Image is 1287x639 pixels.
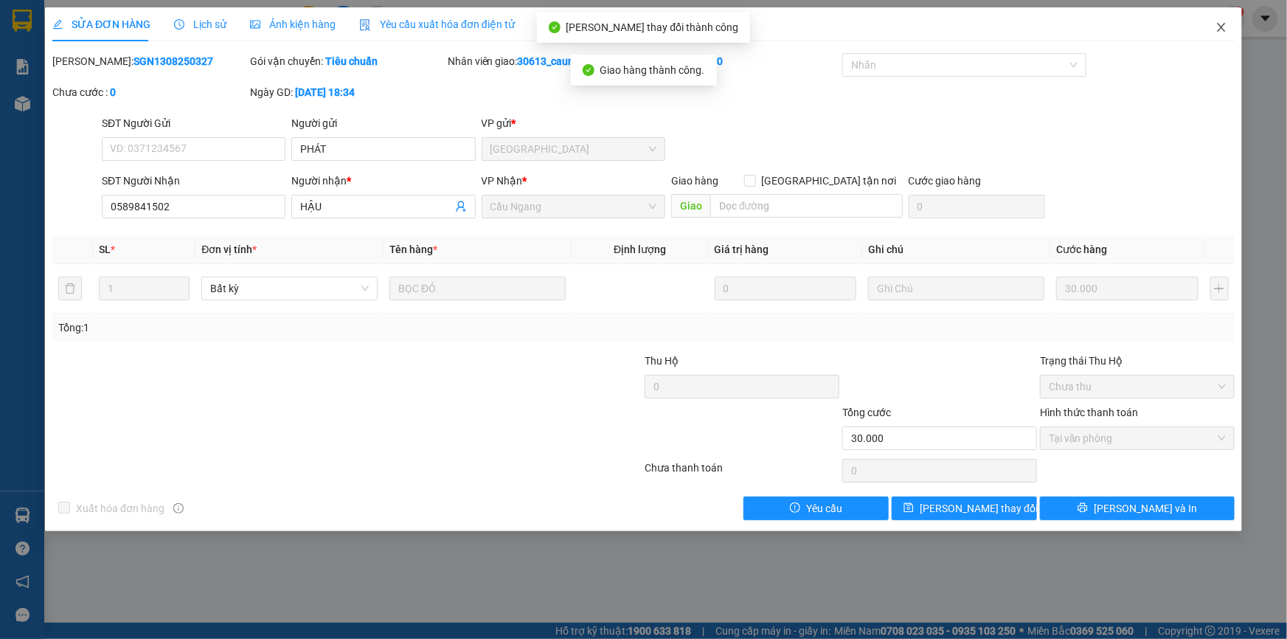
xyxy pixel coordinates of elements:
[892,497,1037,520] button: save[PERSON_NAME] thay đổi
[909,175,982,187] label: Cước giao hàng
[110,86,116,98] b: 0
[295,86,355,98] b: [DATE] 18:34
[250,84,445,100] div: Ngày GD:
[250,18,336,30] span: Ảnh kiện hàng
[1210,277,1229,300] button: plus
[250,53,445,69] div: Gói vận chuyển:
[645,355,679,367] span: Thu Hộ
[291,173,475,189] div: Người nhận
[52,53,247,69] div: [PERSON_NAME]:
[291,115,475,131] div: Người gửi
[644,460,842,486] div: Chưa thanh toán
[518,55,634,67] b: 30613_caungangvettt.ttt
[1040,497,1235,520] button: printer[PERSON_NAME] và In
[743,497,889,520] button: exclamation-circleYêu cầu
[52,18,150,30] span: SỬA ĐƠN HÀNG
[842,407,891,418] span: Tổng cước
[671,194,710,218] span: Giao
[600,64,705,76] span: Giao hàng thành công.
[359,19,371,31] img: icon
[174,19,184,30] span: clock-circle
[133,55,213,67] b: SGN1308250327
[1094,500,1197,517] span: [PERSON_NAME] và In
[1040,353,1235,369] div: Trạng thái Thu Hộ
[174,18,226,30] span: Lịch sử
[201,243,257,255] span: Đơn vị tính
[1078,502,1088,514] span: printer
[583,64,594,76] span: check-circle
[903,502,914,514] span: save
[173,503,184,514] span: info-circle
[99,243,111,255] span: SL
[862,235,1050,264] th: Ghi chú
[868,277,1044,300] input: Ghi Chú
[490,138,656,160] span: Sài Gòn
[102,115,285,131] div: SĐT Người Gửi
[325,55,378,67] b: Tiêu chuẩn
[210,277,369,300] span: Bất kỳ
[389,277,566,300] input: VD: Bàn, Ghế
[58,319,497,336] div: Tổng: 1
[549,21,561,33] span: check-circle
[1201,7,1242,49] button: Close
[566,21,739,33] span: [PERSON_NAME] thay đổi thành công
[1049,427,1226,449] span: Tại văn phòng
[1056,277,1198,300] input: 0
[710,194,903,218] input: Dọc đường
[455,201,467,213] span: user-add
[715,277,857,300] input: 0
[359,18,515,30] span: Yêu cầu xuất hóa đơn điện tử
[250,19,260,30] span: picture
[52,19,63,30] span: edit
[102,173,285,189] div: SĐT Người Nhận
[671,175,718,187] span: Giao hàng
[645,53,839,69] div: Cước rồi :
[756,173,903,189] span: [GEOGRAPHIC_DATA] tận nơi
[1049,376,1226,398] span: Chưa thu
[70,500,170,517] span: Xuất hóa đơn hàng
[806,500,842,517] span: Yêu cầu
[52,84,247,100] div: Chưa cước :
[909,195,1045,218] input: Cước giao hàng
[389,243,437,255] span: Tên hàng
[790,502,800,514] span: exclamation-circle
[920,500,1038,517] span: [PERSON_NAME] thay đổi
[58,277,82,300] button: delete
[482,115,665,131] div: VP gửi
[490,196,656,218] span: Cầu Ngang
[482,175,523,187] span: VP Nhận
[614,243,666,255] span: Định lượng
[448,53,642,69] div: Nhân viên giao:
[1215,21,1227,33] span: close
[715,243,769,255] span: Giá trị hàng
[1056,243,1107,255] span: Cước hàng
[1040,407,1138,418] label: Hình thức thanh toán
